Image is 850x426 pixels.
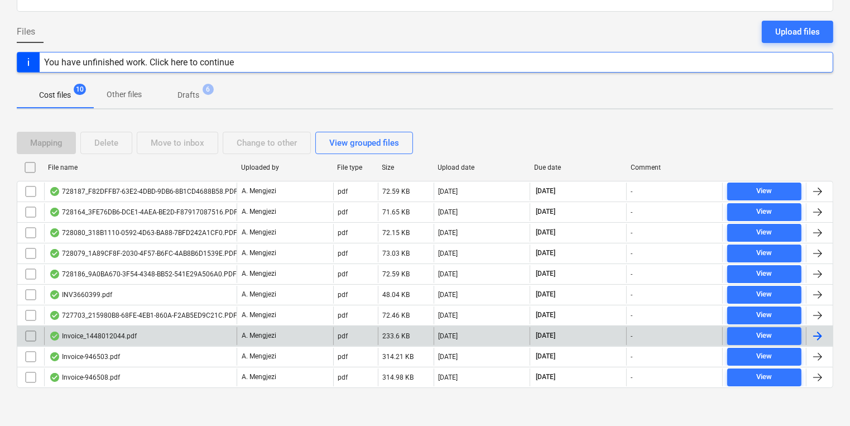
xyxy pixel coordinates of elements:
[439,374,458,381] div: [DATE]
[439,353,458,361] div: [DATE]
[631,312,633,319] div: -
[383,353,414,361] div: 314.21 KB
[329,136,399,150] div: View grouped files
[49,228,237,237] div: 728080_318B1110-0592-4D63-BA88-7BFD242A1CF0.PDF
[631,250,633,257] div: -
[242,248,276,258] p: A. Mengjezi
[535,248,556,258] span: [DATE]
[242,331,276,341] p: A. Mengjezi
[535,372,556,382] span: [DATE]
[757,226,772,239] div: View
[439,208,458,216] div: [DATE]
[535,290,556,299] span: [DATE]
[631,353,633,361] div: -
[439,312,458,319] div: [DATE]
[203,84,214,95] span: 6
[757,329,772,342] div: View
[338,250,348,257] div: pdf
[44,57,234,68] div: You have unfinished work. Click here to continue
[242,290,276,299] p: A. Mengjezi
[535,269,556,279] span: [DATE]
[74,84,86,95] span: 10
[242,352,276,361] p: A. Mengjezi
[757,247,772,260] div: View
[49,311,237,320] div: 727703_215980B8-68FE-4EB1-860A-F2AB5ED9C21C.PDF
[631,164,718,171] div: Comment
[49,208,238,217] div: 728164_3FE76DB6-DCE1-4AEA-BE2D-F87917087516.PDF
[534,164,622,171] div: Due date
[757,185,772,198] div: View
[107,89,142,100] p: Other files
[49,352,60,361] div: OCR finished
[49,249,60,258] div: OCR finished
[757,205,772,218] div: View
[49,228,60,237] div: OCR finished
[338,164,373,171] div: File type
[775,25,820,39] div: Upload files
[49,290,60,299] div: OCR finished
[535,228,556,237] span: [DATE]
[727,307,801,324] button: View
[757,371,772,384] div: View
[242,207,276,217] p: A. Mengjezi
[49,332,60,341] div: OCR finished
[383,374,414,381] div: 314.98 KB
[631,332,633,340] div: -
[383,270,410,278] div: 72.59 KB
[757,350,772,363] div: View
[727,327,801,345] button: View
[382,164,429,171] div: Size
[241,164,329,171] div: Uploaded by
[439,250,458,257] div: [DATE]
[242,310,276,320] p: A. Mengjezi
[439,188,458,195] div: [DATE]
[49,311,60,320] div: OCR finished
[535,331,556,341] span: [DATE]
[631,208,633,216] div: -
[794,372,850,426] iframe: Chat Widget
[242,228,276,237] p: A. Mengjezi
[338,291,348,299] div: pdf
[383,312,410,319] div: 72.46 KB
[39,89,71,101] p: Cost files
[762,21,833,43] button: Upload files
[439,291,458,299] div: [DATE]
[49,373,120,382] div: Invoice-946508.pdf
[383,229,410,237] div: 72.15 KB
[338,374,348,381] div: pdf
[242,186,276,196] p: A. Mengjezi
[535,310,556,320] span: [DATE]
[383,208,410,216] div: 71.65 KB
[242,372,276,382] p: A. Mengjezi
[727,203,801,221] button: View
[338,229,348,237] div: pdf
[49,352,120,361] div: Invoice-946503.pdf
[727,348,801,366] button: View
[242,269,276,279] p: A. Mengjezi
[535,352,556,361] span: [DATE]
[631,374,633,381] div: -
[315,132,413,154] button: View grouped files
[49,373,60,382] div: OCR finished
[49,270,237,279] div: 728186_9A0BA670-3F54-4348-BB52-541E29A506A0.PDF
[438,164,526,171] div: Upload date
[17,25,35,39] span: Files
[49,332,137,341] div: Invoice_1448012044.pdf
[439,332,458,340] div: [DATE]
[727,368,801,386] button: View
[383,332,410,340] div: 233.6 KB
[535,186,556,196] span: [DATE]
[727,286,801,304] button: View
[49,187,60,196] div: OCR finished
[383,250,410,257] div: 73.03 KB
[48,164,232,171] div: File name
[757,288,772,301] div: View
[631,188,633,195] div: -
[383,291,410,299] div: 48.04 KB
[49,208,60,217] div: OCR finished
[177,89,199,101] p: Drafts
[727,245,801,262] button: View
[383,188,410,195] div: 72.59 KB
[338,208,348,216] div: pdf
[727,265,801,283] button: View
